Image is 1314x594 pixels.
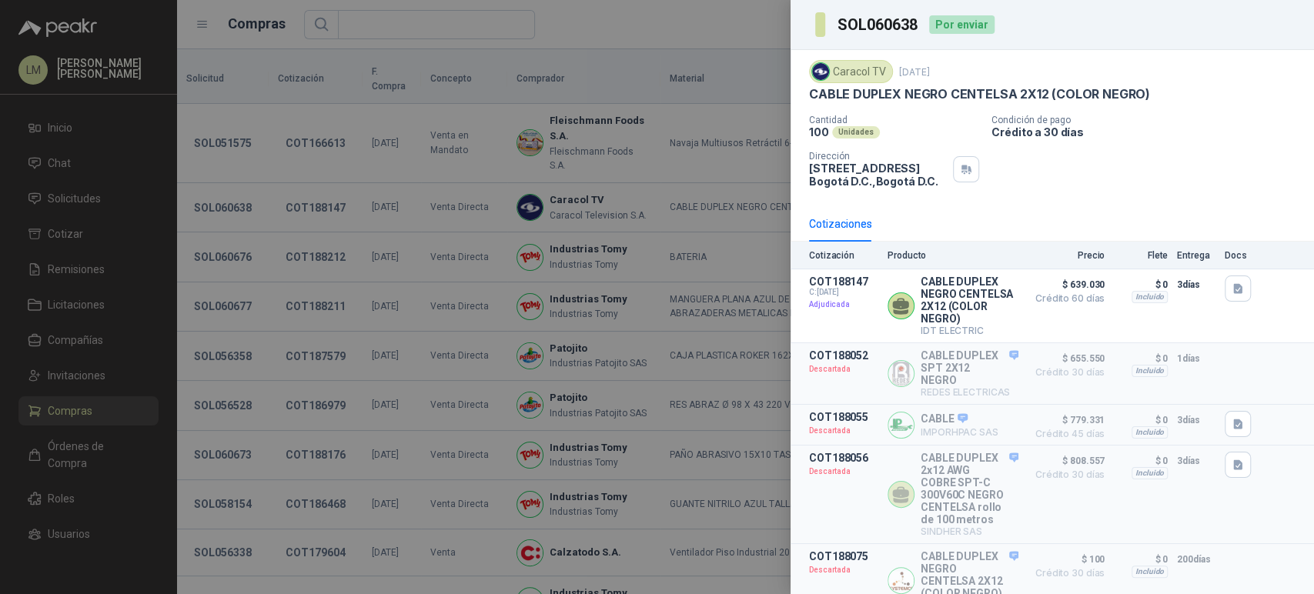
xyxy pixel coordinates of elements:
[1028,452,1105,470] span: $ 808.557
[921,452,1018,526] p: CABLE DUPLEX 2x12 AWG COBRE SPT-C 300V60C NEGRO CENTELSA rollo de 100 metros
[809,250,878,261] p: Cotización
[809,275,878,288] p: COT188147
[809,362,878,377] p: Descartada
[899,66,930,78] p: [DATE]
[809,297,878,312] p: Adjudicada
[812,63,829,80] img: Company Logo
[1132,426,1168,439] div: Incluido
[809,562,878,578] p: Descartada
[838,17,920,32] h3: SOL060638
[921,349,1018,386] p: CABLE DUPLEX SPT 2X12 NEGRO
[1114,275,1168,294] p: $ 0
[1132,467,1168,479] div: Incluido
[809,411,878,423] p: COT188055
[1177,250,1215,261] p: Entrega
[991,125,1308,138] p: Crédito a 30 días
[809,125,829,138] p: 100
[888,568,914,593] img: Company Logo
[809,452,878,464] p: COT188056
[809,60,893,83] div: Caracol TV
[1132,291,1168,303] div: Incluido
[1028,294,1105,303] span: Crédito 60 días
[1132,566,1168,578] div: Incluido
[832,126,880,138] div: Unidades
[809,151,947,162] p: Dirección
[1177,349,1215,368] p: 1 días
[1114,349,1168,368] p: $ 0
[1028,250,1105,261] p: Precio
[809,423,878,439] p: Descartada
[809,86,1150,102] p: CABLE DUPLEX NEGRO CENTELSA 2X12 (COLOR NEGRO)
[1028,470,1105,479] span: Crédito 30 días
[1225,250,1255,261] p: Docs
[921,426,998,438] p: IMPORHPAC SAS
[888,250,1018,261] p: Producto
[991,115,1308,125] p: Condición de pago
[1028,368,1105,377] span: Crédito 30 días
[1177,550,1215,569] p: 200 días
[809,288,878,297] span: C: [DATE]
[921,325,1018,336] p: IDT ELECTRIC
[1028,550,1105,569] span: $ 100
[1177,275,1215,294] p: 3 días
[1114,411,1168,429] p: $ 0
[1177,452,1215,470] p: 3 días
[1177,411,1215,429] p: 3 días
[1028,569,1105,578] span: Crédito 30 días
[809,162,947,188] p: [STREET_ADDRESS] Bogotá D.C. , Bogotá D.C.
[888,412,914,438] img: Company Logo
[1028,411,1105,429] span: $ 779.331
[921,412,998,426] p: CABLE
[929,15,995,34] div: Por enviar
[1114,250,1168,261] p: Flete
[1114,452,1168,470] p: $ 0
[809,115,979,125] p: Cantidad
[921,526,1018,537] p: SINDHER SAS
[809,550,878,562] p: COT188075
[809,464,878,479] p: Descartada
[1132,365,1168,377] div: Incluido
[921,275,1018,325] p: CABLE DUPLEX NEGRO CENTELSA 2X12 (COLOR NEGRO)
[1028,349,1105,368] span: $ 655.550
[809,215,872,232] div: Cotizaciones
[921,386,1018,398] p: REDES ELECTRICAS
[1028,275,1105,294] span: $ 639.030
[1114,550,1168,569] p: $ 0
[1028,429,1105,439] span: Crédito 45 días
[888,361,914,386] img: Company Logo
[809,349,878,362] p: COT188052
